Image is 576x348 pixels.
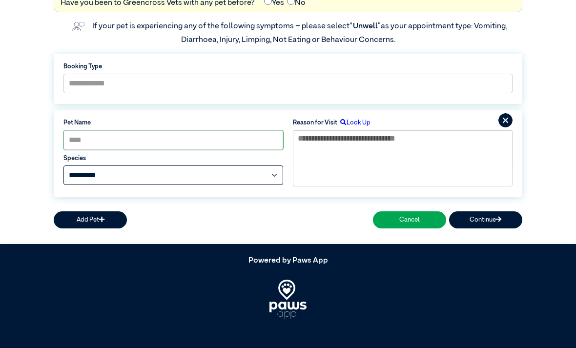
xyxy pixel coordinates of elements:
[269,280,307,319] img: PawsApp
[63,62,513,71] label: Booking Type
[92,22,509,44] label: If your pet is experiencing any of the following symptoms – please select as your appointment typ...
[63,118,283,127] label: Pet Name
[449,211,522,228] button: Continue
[373,211,446,228] button: Cancel
[54,211,127,228] button: Add Pet
[337,118,370,127] label: Look Up
[63,154,283,163] label: Species
[54,256,522,266] h5: Powered by Paws App
[293,118,337,127] label: Reason for Visit
[350,22,381,30] span: “Unwell”
[69,19,87,34] img: vet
